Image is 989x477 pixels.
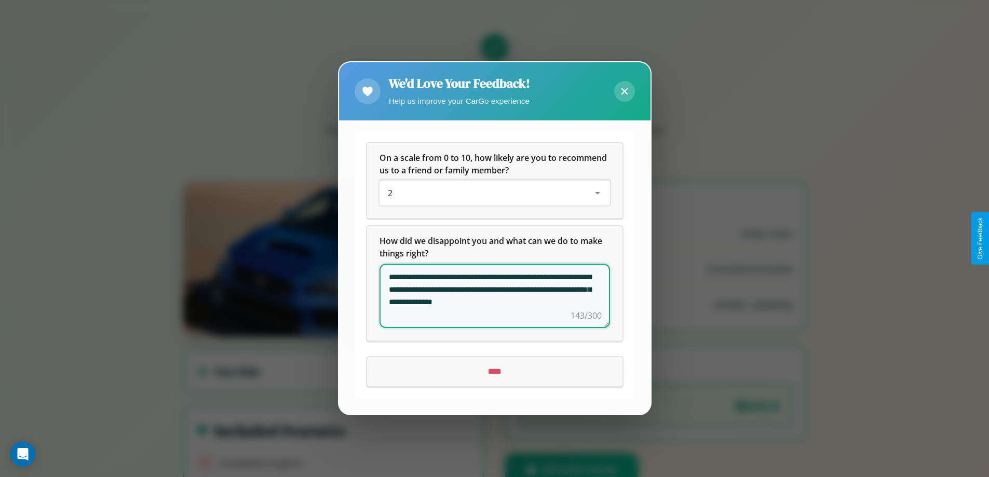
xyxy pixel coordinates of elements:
[380,153,609,176] span: On a scale from 0 to 10, how likely are you to recommend us to a friend or family member?
[389,75,530,92] h2: We'd Love Your Feedback!
[380,181,610,206] div: On a scale from 0 to 10, how likely are you to recommend us to a friend or family member?
[10,442,35,467] div: Open Intercom Messenger
[388,188,392,199] span: 2
[977,217,984,260] div: Give Feedback
[380,152,610,177] h5: On a scale from 0 to 10, how likely are you to recommend us to a friend or family member?
[380,236,604,260] span: How did we disappoint you and what can we do to make things right?
[367,144,622,219] div: On a scale from 0 to 10, how likely are you to recommend us to a friend or family member?
[389,94,530,108] p: Help us improve your CarGo experience
[571,310,602,322] div: 143/300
